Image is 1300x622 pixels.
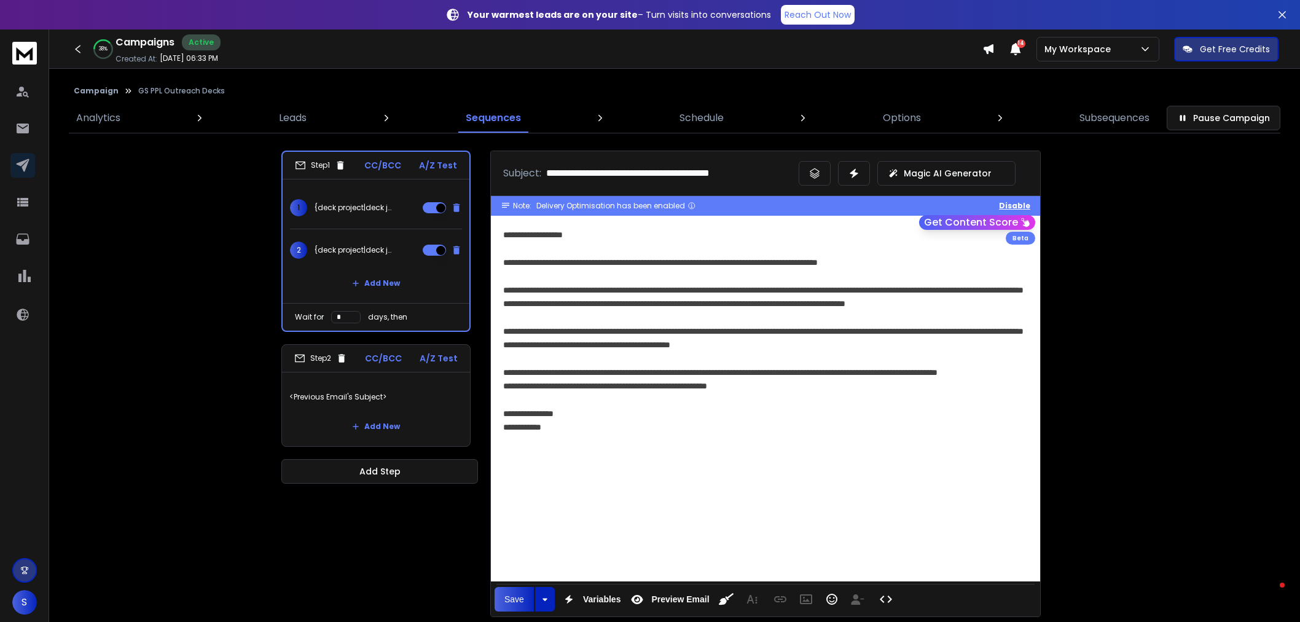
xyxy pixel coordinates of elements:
button: Get Content Score [919,215,1035,230]
button: Insert Link (Ctrl+K) [769,587,792,612]
p: Reach Out Now [785,9,851,21]
a: Schedule [672,103,731,133]
p: {deck project|deck job|deck build|deck work} [315,245,393,255]
button: Add New [342,271,410,296]
p: days, then [368,312,407,322]
button: Insert Unsubscribe Link [846,587,869,612]
strong: Your warmest leads are on your site [468,9,638,21]
button: Code View [874,587,898,612]
li: Step2CC/BCCA/Z Test<Previous Email's Subject>Add New [281,344,471,447]
button: Insert Image (Ctrl+P) [794,587,818,612]
a: Options [875,103,928,133]
p: 38 % [99,45,108,53]
button: S [12,590,37,615]
button: Emoticons [820,587,844,612]
span: Variables [581,594,624,605]
button: Add New [342,414,410,439]
div: Step 2 [294,353,347,364]
p: GS PPL Outreach Decks [138,86,225,96]
button: Get Free Credits [1174,37,1278,61]
p: My Workspace [1044,43,1116,55]
p: Schedule [679,111,724,125]
button: Preview Email [625,587,711,612]
p: Subsequences [1079,111,1149,125]
p: <Previous Email's Subject> [289,380,463,414]
button: Pause Campaign [1167,106,1280,130]
p: Sequences [466,111,521,125]
iframe: Intercom live chat [1255,580,1285,609]
p: CC/BCC [364,159,401,171]
div: Beta [1006,232,1035,245]
p: A/Z Test [420,352,458,364]
button: Variables [557,587,624,612]
p: Subject: [503,166,541,181]
p: Wait for [295,312,324,322]
p: Magic AI Generator [904,167,992,179]
a: Analytics [69,103,128,133]
p: – Turn visits into conversations [468,9,771,21]
a: Sequences [458,103,528,133]
p: Analytics [76,111,120,125]
span: 14 [1017,39,1025,48]
p: [DATE] 06:33 PM [160,53,218,63]
button: Add Step [281,459,478,484]
div: Active [182,34,221,50]
button: Magic AI Generator [877,161,1016,186]
span: 1 [290,199,307,216]
p: Leads [279,111,307,125]
button: Disable [999,201,1030,211]
div: Delivery Optimisation has been enabled [536,201,696,211]
p: Options [883,111,921,125]
li: Step1CC/BCCA/Z Test1{deck project|deck job|deck build|deck work}2{deck project|deck job|deck buil... [281,151,471,332]
span: 2 [290,242,307,259]
p: A/Z Test [419,159,457,171]
button: Save [495,587,534,612]
span: Note: [513,201,531,211]
h1: Campaigns [116,35,174,50]
p: {deck project|deck job|deck build|deck work} [315,203,393,213]
button: Campaign [74,86,119,96]
div: Step 1 [295,160,346,171]
a: Leads [272,103,314,133]
p: Created At: [116,54,157,64]
button: More Text [740,587,764,612]
a: Reach Out Now [781,5,855,25]
span: Preview Email [649,594,711,605]
img: logo [12,42,37,65]
p: Get Free Credits [1200,43,1270,55]
a: Subsequences [1072,103,1157,133]
p: CC/BCC [365,352,402,364]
